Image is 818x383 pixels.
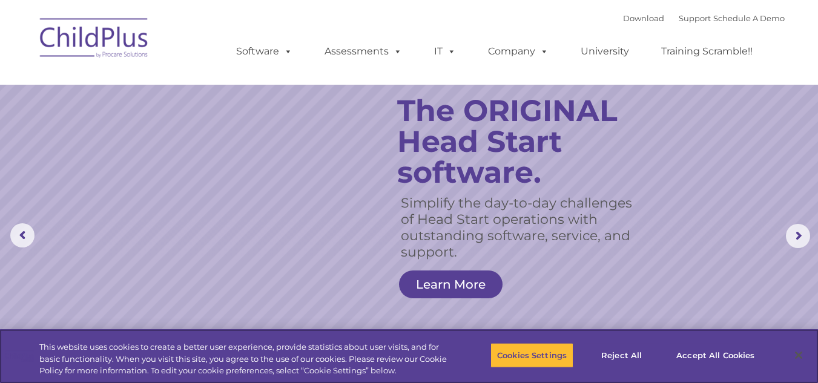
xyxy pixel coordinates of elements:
[397,95,653,188] rs-layer: The ORIGINAL Head Start software.
[785,342,812,368] button: Close
[401,195,640,260] rs-layer: Simplify the day-to-day challenges of Head Start operations with outstanding software, service, a...
[584,342,659,368] button: Reject All
[649,39,765,64] a: Training Scramble!!
[569,39,641,64] a: University
[623,13,664,23] a: Download
[224,39,305,64] a: Software
[476,39,561,64] a: Company
[312,39,414,64] a: Assessments
[670,342,761,368] button: Accept All Cookies
[490,342,573,368] button: Cookies Settings
[623,13,785,23] font: |
[399,270,503,298] a: Learn More
[168,80,205,89] span: Last name
[713,13,785,23] a: Schedule A Demo
[34,10,155,70] img: ChildPlus by Procare Solutions
[168,129,220,139] span: Phone number
[679,13,711,23] a: Support
[422,39,468,64] a: IT
[39,341,450,377] div: This website uses cookies to create a better user experience, provide statistics about user visit...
